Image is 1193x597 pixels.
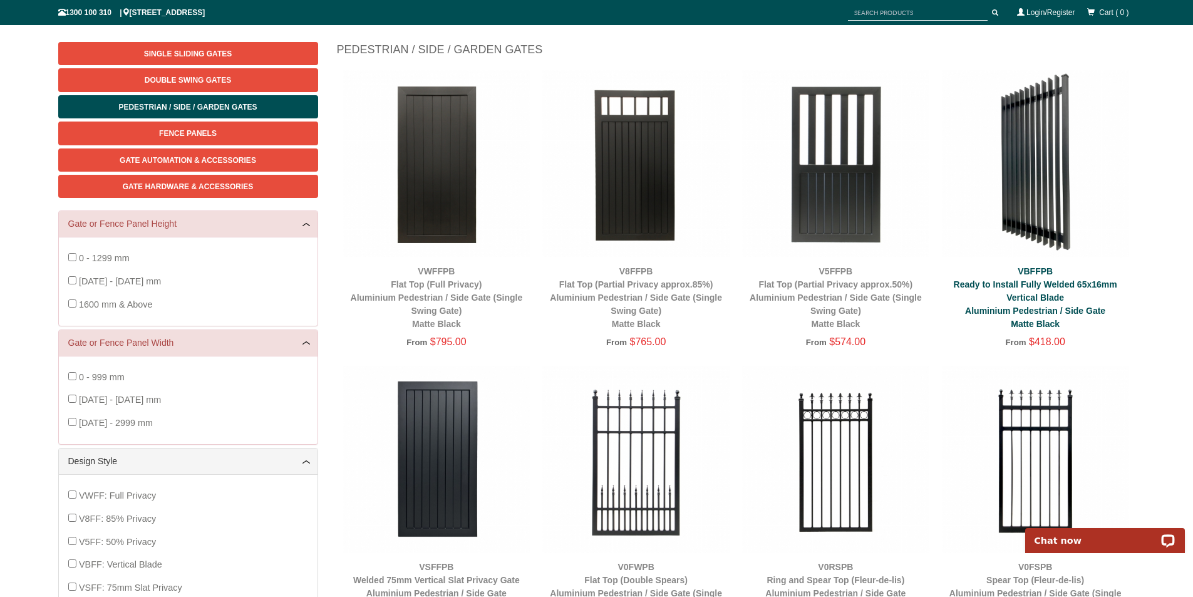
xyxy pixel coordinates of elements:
a: Gate or Fence Panel Height [68,217,308,231]
span: 1300 100 310 | [STREET_ADDRESS] [58,8,205,17]
span: V5FF: 50% Privacy [79,537,156,547]
h1: Pedestrian / Side / Garden Gates [337,42,1135,64]
span: From [806,338,827,347]
img: VSFFPB - Welded 75mm Vertical Slat Privacy Gate - Aluminium Pedestrian / Side Gate - Matte Black ... [343,366,530,553]
img: V0FWPB - Flat Top (Double Spears) - Aluminium Pedestrian / Side Gate (Single Swing Gate) - Matte ... [542,366,730,553]
input: SEARCH PRODUCTS [848,5,988,21]
span: $574.00 [829,336,865,347]
span: $418.00 [1029,336,1065,347]
a: V5FFPBFlat Top (Partial Privacy approx.50%)Aluminium Pedestrian / Side Gate (Single Swing Gate)Ma... [750,266,922,329]
span: VSFF: 75mm Slat Privacy [79,583,182,593]
span: [DATE] - [DATE] mm [79,395,161,405]
img: V0RSPB - Ring and Spear Top (Fleur-de-lis) - Aluminium Pedestrian / Side Gate - Matte Black - Gat... [742,366,929,553]
span: From [1005,338,1026,347]
span: Gate Automation & Accessories [120,156,256,165]
span: [DATE] - 2999 mm [79,418,153,428]
span: Pedestrian / Side / Garden Gates [118,103,257,112]
span: Single Sliding Gates [144,49,232,58]
span: Cart ( 0 ) [1099,8,1128,17]
img: V0FSPB - Spear Top (Fleur-de-lis) - Aluminium Pedestrian / Side Gate (Single Swing Gate) - Matte ... [942,366,1129,553]
a: V8FFPBFlat Top (Partial Privacy approx.85%)Aluminium Pedestrian / Side Gate (Single Swing Gate)Ma... [550,266,722,329]
span: V8FF: 85% Privacy [79,514,156,524]
a: Login/Register [1026,8,1075,17]
a: Fence Panels [58,122,318,145]
span: Gate Hardware & Accessories [123,182,254,191]
a: VBFFPBReady to Install Fully Welded 65x16mm Vertical BladeAluminium Pedestrian / Side GateMatte B... [954,266,1117,329]
img: V5FFPB - Flat Top (Partial Privacy approx.50%) - Aluminium Pedestrian / Side Gate (Single Swing G... [742,70,929,257]
span: Fence Panels [159,129,217,138]
span: Double Swing Gates [145,76,231,85]
span: [DATE] - [DATE] mm [79,276,161,286]
iframe: LiveChat chat widget [1017,514,1193,553]
span: $795.00 [430,336,467,347]
span: 1600 mm & Above [79,299,153,309]
span: 0 - 1299 mm [79,253,130,263]
a: Single Sliding Gates [58,42,318,65]
span: From [606,338,627,347]
span: From [406,338,427,347]
span: VWFF: Full Privacy [79,491,156,501]
span: $765.00 [630,336,666,347]
a: Pedestrian / Side / Garden Gates [58,95,318,118]
a: Design Style [68,455,308,468]
a: VWFFPBFlat Top (Full Privacy)Aluminium Pedestrian / Side Gate (Single Swing Gate)Matte Black [351,266,523,329]
img: VBFFPB - Ready to Install Fully Welded 65x16mm Vertical Blade - Aluminium Pedestrian / Side Gate ... [942,70,1129,257]
a: Gate Hardware & Accessories [58,175,318,198]
a: Gate or Fence Panel Width [68,336,308,350]
a: Gate Automation & Accessories [58,148,318,172]
img: VWFFPB - Flat Top (Full Privacy) - Aluminium Pedestrian / Side Gate (Single Swing Gate) - Matte B... [343,70,530,257]
img: V8FFPB - Flat Top (Partial Privacy approx.85%) - Aluminium Pedestrian / Side Gate (Single Swing G... [542,70,730,257]
span: VBFF: Vertical Blade [79,559,162,569]
span: 0 - 999 mm [79,372,125,382]
a: Double Swing Gates [58,68,318,91]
